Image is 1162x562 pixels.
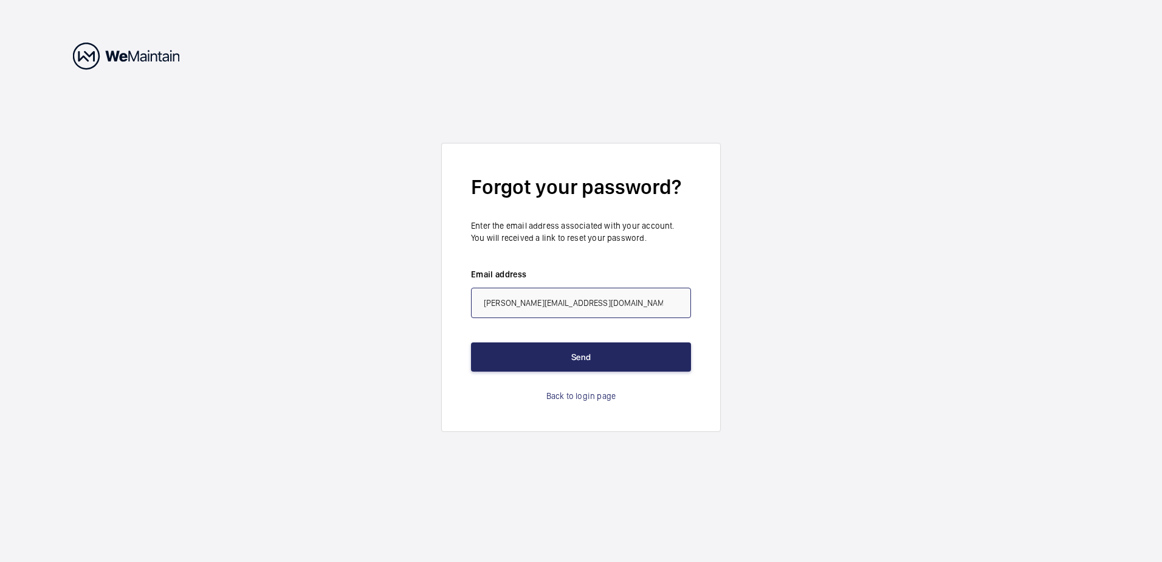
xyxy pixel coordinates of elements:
[471,342,691,372] button: Send
[546,390,616,402] a: Back to login page
[471,268,691,280] label: Email address
[471,220,691,244] p: Enter the email address associated with your account. You will received a link to reset your pass...
[471,173,691,201] h2: Forgot your password?
[471,288,691,318] input: abc@xyz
